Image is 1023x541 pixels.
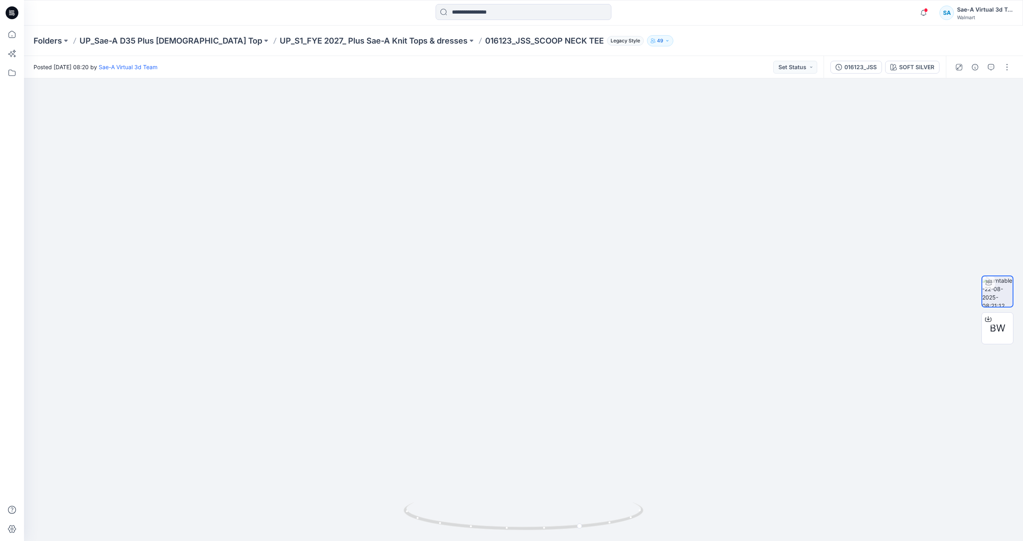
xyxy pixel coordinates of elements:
[604,35,644,46] button: Legacy Style
[80,35,262,46] a: UP_Sae-A D35 Plus [DEMOGRAPHIC_DATA] Top
[34,63,157,71] span: Posted [DATE] 08:20 by
[990,321,1005,335] span: BW
[982,276,1013,307] img: turntable-22-08-2025-08:21:12
[939,6,954,20] div: SA
[844,63,877,72] div: 016123_JSS
[957,14,1013,20] div: Walmart
[34,35,62,46] a: Folders
[280,35,468,46] a: UP_S1_FYE 2027_ Plus Sae-A Knit Tops & dresses
[647,35,673,46] button: 49
[657,36,663,45] p: 49
[607,36,644,46] span: Legacy Style
[485,35,604,46] p: 016123_JSS_SCOOP NECK TEE
[99,64,157,70] a: Sae-A Virtual 3d Team
[830,61,882,74] button: 016123_JSS
[899,63,934,72] div: SOFT SILVER
[969,61,981,74] button: Details
[885,61,939,74] button: SOFT SILVER
[957,5,1013,14] div: Sae-A Virtual 3d Team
